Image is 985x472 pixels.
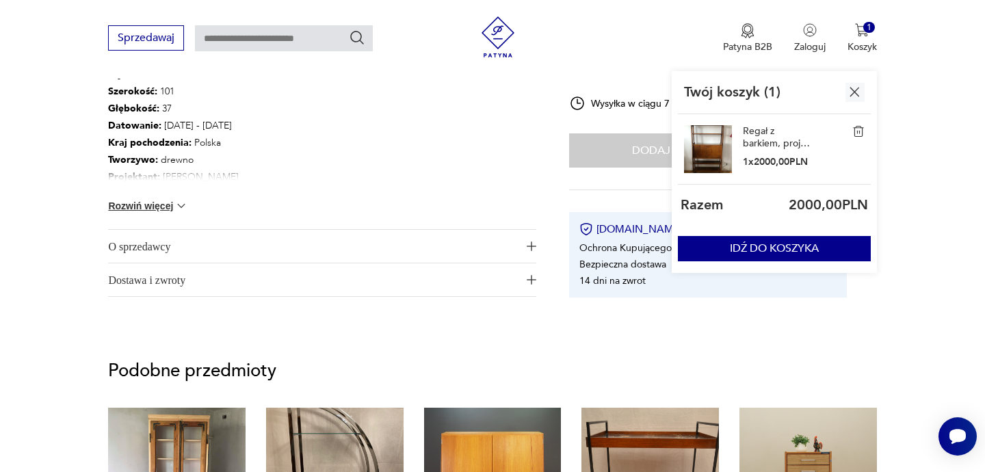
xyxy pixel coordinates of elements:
img: chevron down [174,199,188,213]
p: Twój koszyk ( 1 ) [684,83,780,101]
img: Ikona certyfikatu [579,222,593,236]
li: Ochrona Kupującego [579,241,672,254]
img: Ikona plusa [527,275,536,285]
img: Ikona koszyka [855,23,869,37]
p: Koszyk [848,40,877,53]
img: Ikona krzyżyka [846,83,863,101]
b: Projektant : [108,170,160,183]
button: [DOMAIN_NAME] gwarantuje bezpieczne zakupy [579,222,836,236]
img: Ikonka użytkownika [803,23,817,37]
p: Zaloguj [794,40,826,53]
div: 1 [863,22,875,34]
img: Ikona medalu [741,23,754,38]
img: Regał z barkiem, proj. Hanny Lachert, prod. Spółdzielnia ŁAD, lata 60. [684,125,732,173]
b: Głębokość : [108,102,159,115]
button: Rozwiń więcej [108,199,187,213]
b: Datowanie : [108,119,161,132]
p: Polska [108,134,536,151]
p: drewno [108,151,536,168]
li: 14 dni na zwrot [579,274,646,287]
a: Ikona medaluPatyna B2B [723,23,772,53]
button: IDŹ DO KOSZYKA [678,236,871,261]
img: Regał z barkiem, proj. Hanny Lachert, prod. Spółdzielnia ŁAD, lata 60. [852,125,865,137]
span: Dostawa i zwroty [108,263,517,296]
img: Ikona plusa [527,241,536,251]
img: Patyna - sklep z meblami i dekoracjami vintage [477,16,518,57]
button: 1Koszyk [848,23,877,53]
p: Patyna B2B [723,40,772,53]
p: 101 [108,83,536,100]
button: Ikona plusaO sprzedawcy [108,230,536,263]
p: Razem [681,196,723,214]
a: IDŹ DO KOSZYKA [678,245,871,254]
button: Zaloguj [794,23,826,53]
p: 37 [108,100,536,117]
p: [PERSON_NAME] [108,168,536,185]
button: Sprzedawaj [108,25,184,51]
p: Podobne przedmioty [108,363,876,379]
a: Sprzedawaj [108,34,184,44]
p: 1 x 2000,00 PLN [743,155,811,168]
div: Wysyłka w ciągu 7 dni roboczych [569,95,733,112]
b: Tworzywo : [108,153,158,166]
iframe: Smartsupp widget button [938,417,977,456]
button: Szukaj [349,29,365,46]
p: 2000,00 PLN [789,196,868,214]
b: Wysokość : [108,68,157,81]
b: Szerokość : [108,85,157,98]
button: Ikona plusaDostawa i zwroty [108,263,536,296]
p: [DATE] - [DATE] [108,117,536,134]
button: Patyna B2B [723,23,772,53]
b: Kraj pochodzenia : [108,136,192,149]
li: Bezpieczna dostawa [579,257,666,270]
span: O sprzedawcy [108,230,517,263]
a: Regał z barkiem, proj. [PERSON_NAME], prod. Spółdzielnia ŁAD, lata 60. [743,125,811,150]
